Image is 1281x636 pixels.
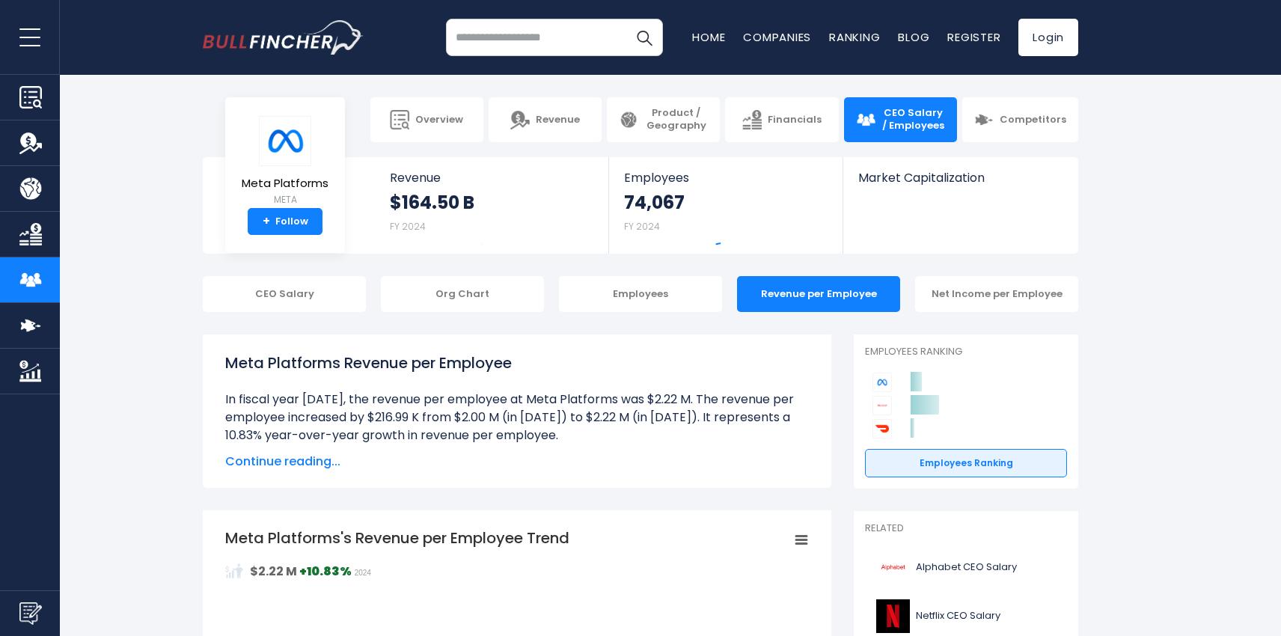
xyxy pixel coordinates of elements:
tspan: Meta Platforms's Revenue per Employee Trend [225,528,569,548]
button: Search [626,19,663,56]
p: Employees Ranking [865,346,1067,358]
a: Blog [898,29,929,45]
strong: +10.83% [299,563,352,580]
a: +Follow [248,208,322,235]
small: FY 2024 [390,220,426,233]
a: Employees Ranking [865,449,1067,477]
a: Companies [743,29,811,45]
img: Alphabet competitors logo [872,396,892,415]
strong: $2.22 M [250,563,297,580]
span: Revenue [390,171,594,185]
strong: + [263,215,270,228]
span: Competitors [1000,114,1066,126]
div: CEO Salary [203,276,366,312]
span: Product / Geography [644,107,708,132]
span: Employees [624,171,827,185]
span: Overview [415,114,463,126]
span: Meta Platforms [242,177,328,190]
a: Financials [725,97,838,142]
small: FY 2024 [624,220,660,233]
a: Product / Geography [607,97,720,142]
a: CEO Salary / Employees [844,97,957,142]
a: Employees 74,067 FY 2024 [609,157,842,254]
a: Meta Platforms META [241,115,329,209]
div: Employees [559,276,722,312]
div: Org Chart [381,276,544,312]
a: Ranking [829,29,880,45]
img: bullfincher logo [203,20,364,55]
img: DoorDash competitors logo [872,419,892,438]
span: CEO Salary / Employees [881,107,945,132]
a: Home [692,29,725,45]
strong: 74,067 [624,191,685,214]
span: 2024 [355,569,371,577]
a: Revenue $164.50 B FY 2024 [375,157,609,254]
a: Alphabet CEO Salary [865,547,1067,588]
small: META [242,193,328,207]
h1: Meta Platforms Revenue per Employee [225,352,809,374]
span: Alphabet CEO Salary [916,561,1017,574]
span: Continue reading... [225,453,809,471]
li: In fiscal year [DATE], the revenue per employee at Meta Platforms was $2.22 M. The revenue per em... [225,391,809,444]
strong: $164.50 B [390,191,474,214]
img: RevenuePerEmployee.svg [225,562,243,580]
a: Login [1018,19,1078,56]
span: Market Capitalization [858,171,1062,185]
div: Net Income per Employee [915,276,1078,312]
a: Competitors [962,97,1078,142]
span: Netflix CEO Salary [916,610,1000,623]
a: Revenue [489,97,602,142]
img: Meta Platforms competitors logo [872,373,892,392]
a: Register [947,29,1000,45]
a: Market Capitalization [843,157,1077,210]
span: Financials [768,114,822,126]
img: GOOGL logo [874,551,911,584]
p: Related [865,522,1067,535]
a: Overview [370,97,483,142]
img: NFLX logo [874,599,911,633]
span: Revenue [536,114,580,126]
div: Revenue per Employee [737,276,900,312]
a: Go to homepage [203,20,364,55]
